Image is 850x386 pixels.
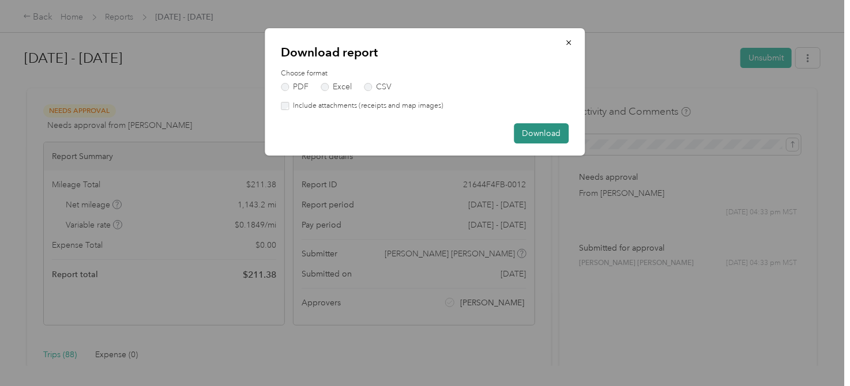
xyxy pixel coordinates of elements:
[364,83,392,91] label: CSV
[514,123,569,143] button: Download
[281,83,309,91] label: PDF
[289,101,444,111] label: Include attachments (receipts and map images)
[321,83,352,91] label: Excel
[281,69,569,79] label: Choose format
[281,44,569,60] p: Download report
[785,321,850,386] iframe: Everlance-gr Chat Button Frame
